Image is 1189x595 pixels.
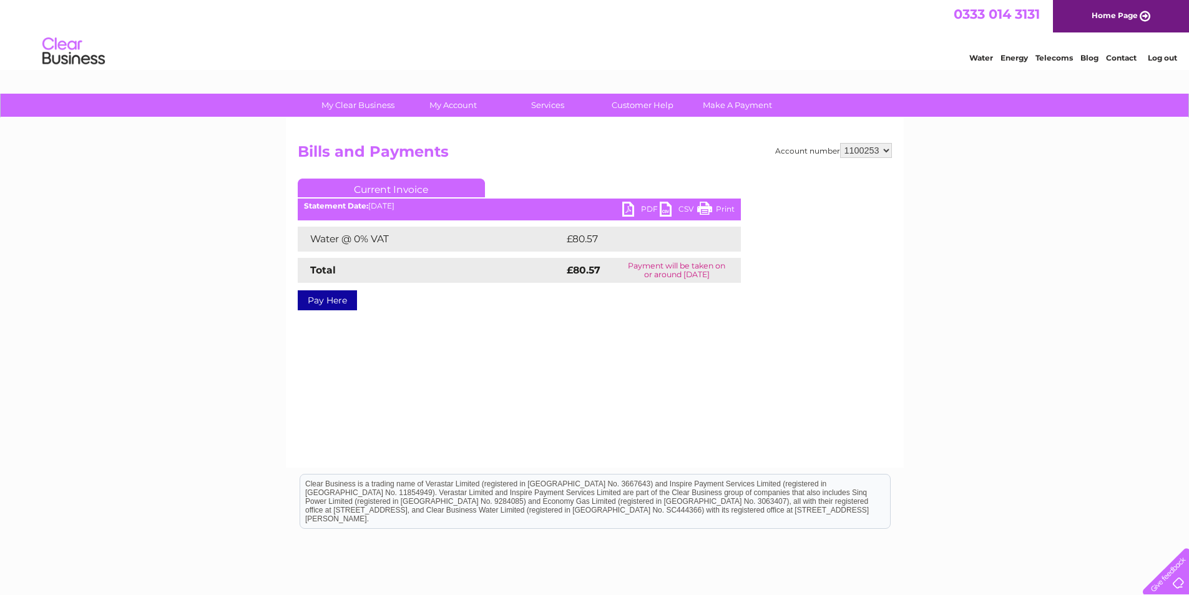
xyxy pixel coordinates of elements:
a: Water [969,53,993,62]
a: Log out [1148,53,1177,62]
a: Print [697,202,735,220]
a: Make A Payment [686,94,789,117]
h2: Bills and Payments [298,143,892,167]
a: 0333 014 3131 [954,6,1040,22]
a: Current Invoice [298,179,485,197]
a: Customer Help [591,94,694,117]
a: Energy [1001,53,1028,62]
img: logo.png [42,32,105,71]
strong: £80.57 [567,264,600,276]
a: CSV [660,202,697,220]
div: [DATE] [298,202,741,210]
strong: Total [310,264,336,276]
a: PDF [622,202,660,220]
a: Services [496,94,599,117]
td: Water @ 0% VAT [298,227,564,252]
a: Telecoms [1035,53,1073,62]
a: Pay Here [298,290,357,310]
a: My Account [401,94,504,117]
div: Clear Business is a trading name of Verastar Limited (registered in [GEOGRAPHIC_DATA] No. 3667643... [300,7,890,61]
div: Account number [775,143,892,158]
td: £80.57 [564,227,715,252]
a: Contact [1106,53,1137,62]
a: My Clear Business [306,94,409,117]
td: Payment will be taken on or around [DATE] [613,258,741,283]
a: Blog [1080,53,1098,62]
b: Statement Date: [304,201,368,210]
